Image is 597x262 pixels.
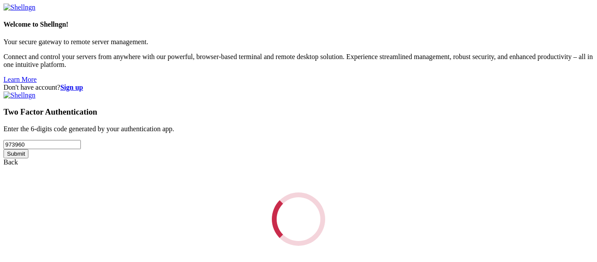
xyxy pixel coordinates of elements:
p: Enter the 6-digits code generated by your authentication app. [3,125,594,133]
div: Don't have account? [3,84,594,91]
img: Shellngn [3,91,35,99]
input: Submit [3,149,28,158]
div: Loading... [261,182,336,257]
input: Two factor code [3,140,81,149]
h4: Welcome to Shellngn! [3,21,594,28]
a: Back [3,158,18,166]
p: Your secure gateway to remote server management. [3,38,594,46]
a: Learn More [3,76,37,83]
h3: Two Factor Authentication [3,107,594,117]
p: Connect and control your servers from anywhere with our powerful, browser-based terminal and remo... [3,53,594,69]
img: Shellngn [3,3,35,11]
a: Sign up [60,84,83,91]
